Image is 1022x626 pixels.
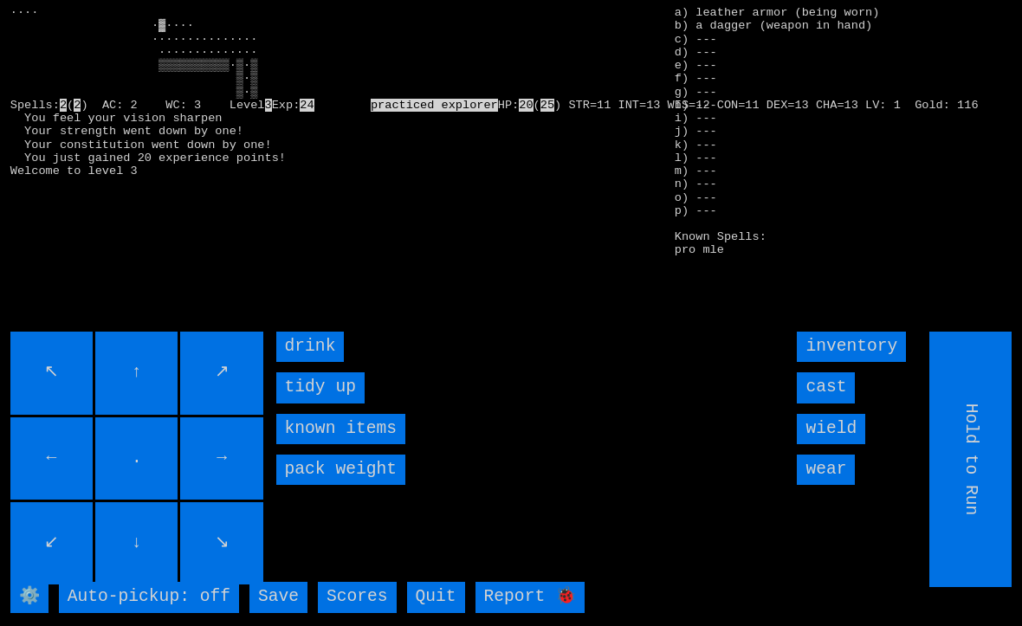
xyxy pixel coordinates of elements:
[180,332,262,414] input: ↗
[180,502,262,584] input: ↘
[10,6,654,319] larn: ···· ·▓···· ··············· ·············· ▒▒▒▒▒▒▒▒▒▒·▒·▒ ▒·▒ ▒·▒ Spells: ( ) AC: 2 WC: 3 Level E...
[59,582,239,612] input: Auto-pickup: off
[249,582,307,612] input: Save
[60,99,67,112] mark: 2
[265,99,272,112] mark: 3
[797,455,855,485] input: wear
[797,332,906,362] input: inventory
[95,417,178,500] input: .
[276,372,365,403] input: tidy up
[74,99,81,112] mark: 2
[10,502,93,584] input: ↙
[95,332,178,414] input: ↑
[10,417,93,500] input: ←
[519,99,533,112] mark: 20
[276,332,345,362] input: drink
[929,332,1012,587] input: Hold to Run
[540,99,554,112] mark: 25
[276,414,405,444] input: known items
[276,455,405,485] input: pack weight
[407,582,465,612] input: Quit
[797,372,855,403] input: cast
[10,582,49,612] input: ⚙️
[180,417,262,500] input: →
[300,99,314,112] mark: 24
[95,502,178,584] input: ↓
[797,414,865,444] input: wield
[675,6,1012,194] stats: a) leather armor (being worn) b) a dagger (weapon in hand) c) --- d) --- e) --- f) --- g) --- h) ...
[318,582,397,612] input: Scores
[371,99,498,112] mark: practiced explorer
[10,332,93,414] input: ↖
[475,582,585,612] input: Report 🐞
